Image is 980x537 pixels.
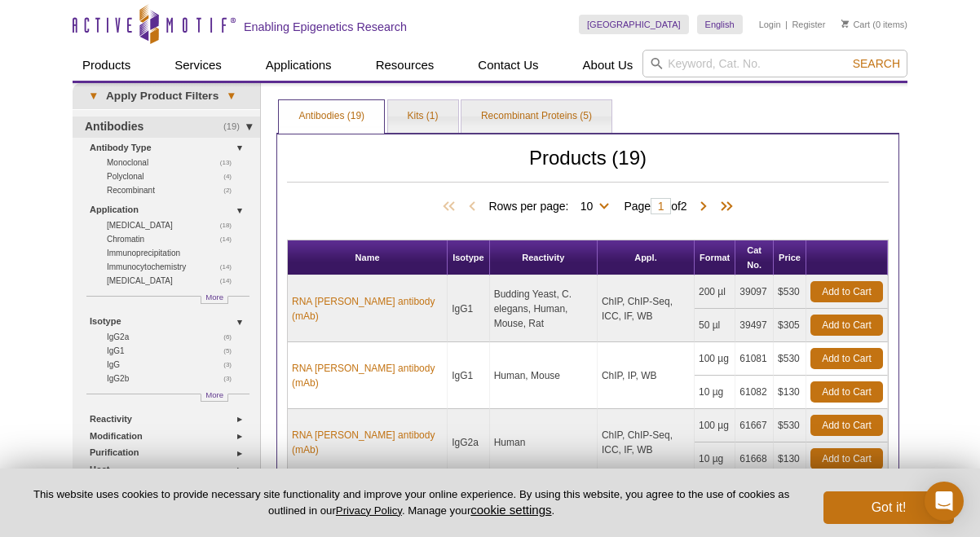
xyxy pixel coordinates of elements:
[107,330,241,344] a: (6)IgG2a
[695,442,735,476] td: 10 µg
[220,156,241,169] span: (13)
[695,342,735,376] td: 100 µg
[107,372,241,385] a: (3)IgG2b
[288,240,448,275] th: Name
[598,409,695,476] td: ChIP, ChIP-Seq, ICC, IF, WB
[448,342,490,409] td: IgG1
[223,169,241,183] span: (4)
[81,89,106,103] span: ▾
[841,15,907,34] li: (0 items)
[292,361,443,390] a: RNA [PERSON_NAME] antibody (mAb)
[823,491,954,524] button: Got it!
[598,240,695,275] th: Appl.
[448,240,490,275] th: Isotype
[841,19,870,30] a: Cart
[205,388,223,402] span: More
[107,274,241,288] a: (14)[MEDICAL_DATA]
[490,275,598,342] td: Budding Yeast, C. elegans, Human, Mouse, Rat
[810,281,883,302] a: Add to Cart
[598,275,695,342] td: ChIP, ChIP-Seq, ICC, IF, WB
[256,50,342,81] a: Applications
[219,89,244,103] span: ▾
[90,313,250,330] a: Isotype
[598,342,695,409] td: ChIP, IP, WB
[336,504,402,517] a: Privacy Policy
[220,274,241,288] span: (14)
[759,19,781,30] a: Login
[90,444,250,461] a: Purification
[223,183,241,197] span: (2)
[107,218,241,232] a: (18)[MEDICAL_DATA]
[735,376,774,409] td: 61082
[681,200,687,213] span: 2
[468,50,548,81] a: Contact Us
[774,240,806,275] th: Price
[279,100,384,133] a: Antibodies (19)
[366,50,444,81] a: Resources
[695,240,735,275] th: Format
[774,309,806,342] td: $305
[292,294,443,324] a: RNA [PERSON_NAME] antibody (mAb)
[201,394,228,402] a: More
[165,50,232,81] a: Services
[695,275,735,309] td: 200 µl
[774,275,806,309] td: $530
[490,240,598,275] th: Reactivity
[579,15,689,34] a: [GEOGRAPHIC_DATA]
[448,409,490,476] td: IgG2a
[735,442,774,476] td: 61668
[107,183,241,197] a: (2)Recombinant
[292,428,443,457] a: RNA [PERSON_NAME] antibody (mAb)
[107,358,241,372] a: (3)IgG
[853,57,900,70] span: Search
[785,15,788,34] li: |
[792,19,825,30] a: Register
[774,376,806,409] td: $130
[90,461,250,478] a: Host
[810,448,883,469] a: Add to Cart
[695,199,712,215] span: Next Page
[464,199,480,215] span: Previous Page
[697,15,743,34] a: English
[223,117,249,138] span: (19)
[107,344,241,358] a: (5)IgG1
[223,372,241,385] span: (3)
[735,240,774,275] th: Cat No.
[735,409,774,442] td: 61667
[488,197,616,213] span: Rows per page:
[223,344,241,358] span: (5)
[810,348,883,369] a: Add to Cart
[573,50,643,81] a: About Us
[774,342,806,376] td: $530
[107,156,241,169] a: (13)Monoclonal
[220,218,241,232] span: (18)
[220,260,241,274] span: (14)
[107,260,241,274] a: (14)Immunocytochemistry
[223,358,241,372] span: (3)
[73,117,260,138] a: (19)Antibodies
[90,428,250,445] a: Modification
[695,376,735,409] td: 10 µg
[461,100,611,133] a: Recombinant Proteins (5)
[490,342,598,409] td: Human, Mouse
[90,201,250,218] a: Application
[774,442,806,476] td: $130
[810,381,883,403] a: Add to Cart
[735,342,774,376] td: 61081
[244,20,407,34] h2: Enabling Epigenetics Research
[735,309,774,342] td: 39497
[695,309,735,342] td: 50 µl
[712,199,736,215] span: Last Page
[73,83,260,109] a: ▾Apply Product Filters▾
[810,415,883,436] a: Add to Cart
[925,482,964,521] div: Open Intercom Messenger
[107,232,241,260] a: (14)Chromatin Immunoprecipitation
[73,50,140,81] a: Products
[223,330,241,344] span: (6)
[90,139,250,156] a: Antibody Type
[810,315,883,336] a: Add to Cart
[695,409,735,442] td: 100 µg
[439,199,464,215] span: First Page
[448,275,490,342] td: IgG1
[201,296,228,304] a: More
